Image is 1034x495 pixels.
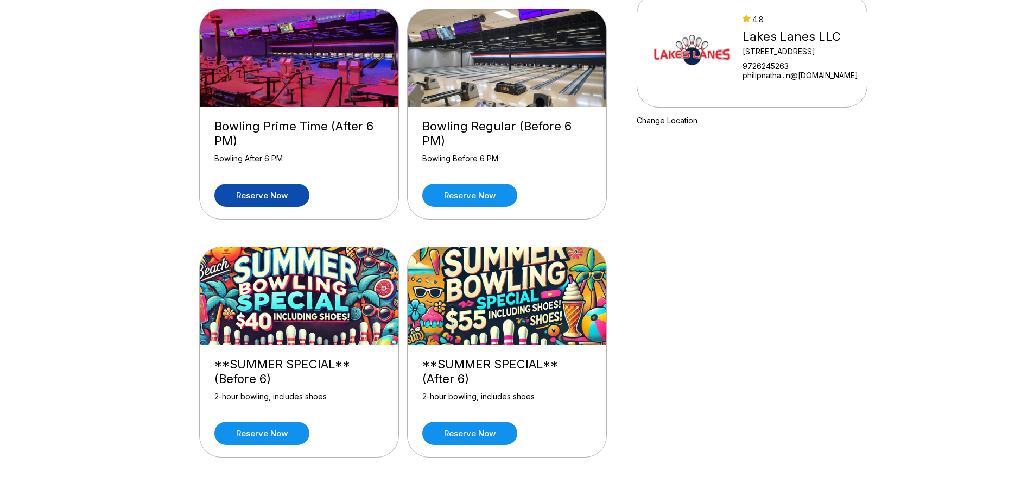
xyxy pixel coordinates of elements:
[422,357,592,386] div: **SUMMER SPECIAL** (After 6)
[422,154,592,173] div: Bowling Before 6 PM
[200,247,399,345] img: **SUMMER SPECIAL** (Before 6)
[200,9,399,107] img: Bowling Prime Time (After 6 PM)
[214,154,384,173] div: Bowling After 6 PM
[651,9,733,91] img: Lakes Lanes LLC
[637,116,697,125] a: Change Location
[422,422,517,445] a: Reserve now
[214,184,309,207] a: Reserve now
[408,247,607,345] img: **SUMMER SPECIAL** (After 6)
[214,357,384,386] div: **SUMMER SPECIAL** (Before 6)
[743,47,858,56] div: [STREET_ADDRESS]
[743,29,858,44] div: Lakes Lanes LLC
[743,71,858,80] a: philipnatha...n@[DOMAIN_NAME]
[422,392,592,411] div: 2-hour bowling, includes shoes
[408,9,607,107] img: Bowling Regular (Before 6 PM)
[422,119,592,148] div: Bowling Regular (Before 6 PM)
[214,422,309,445] a: Reserve now
[743,15,858,24] div: 4.8
[214,119,384,148] div: Bowling Prime Time (After 6 PM)
[214,392,384,411] div: 2-hour bowling, includes shoes
[743,61,858,71] div: 9726245263
[422,184,517,207] a: Reserve now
